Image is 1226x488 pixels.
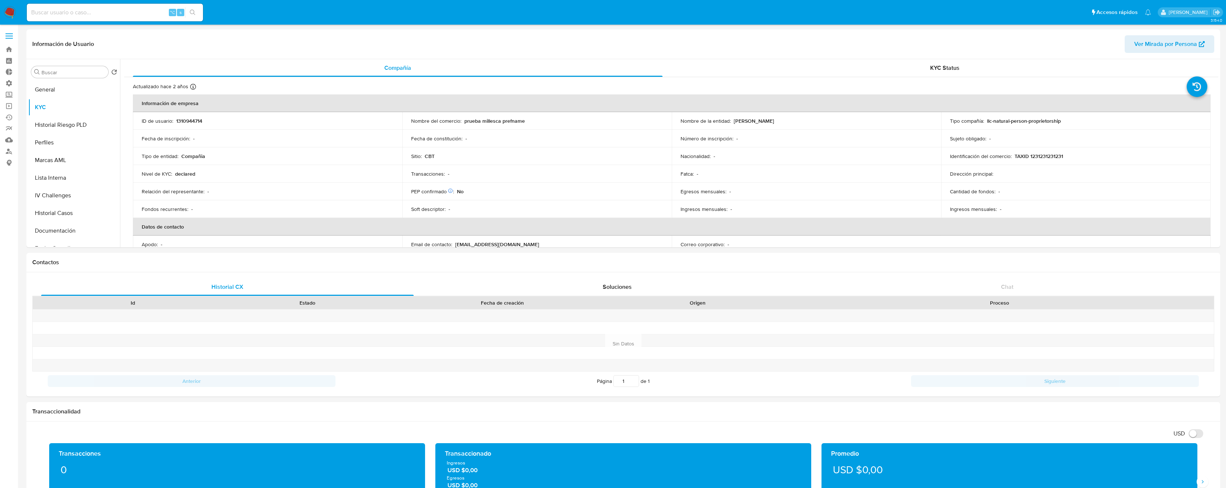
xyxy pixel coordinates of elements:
span: Historial CX [211,283,243,291]
p: Fatca : [681,171,694,177]
button: General [28,81,120,98]
p: - [697,171,698,177]
p: - [207,188,209,195]
p: 1310944714 [176,118,202,124]
p: Compañia [181,153,205,159]
button: Ver Mirada por Persona [1125,35,1214,53]
p: - [448,171,449,177]
button: KYC [28,98,120,116]
span: Ver Mirada por Persona [1134,35,1197,53]
a: Salir [1213,8,1220,16]
div: Origen [616,299,780,306]
p: - [728,241,729,248]
p: [PERSON_NAME] [734,118,774,124]
h1: Contactos [32,259,1214,266]
button: search-icon [185,7,200,18]
span: 1 [648,377,650,385]
span: Página de [597,375,650,387]
button: Documentación [28,222,120,240]
div: Estado [225,299,390,306]
p: No [457,188,464,195]
p: Email de contacto : [411,241,452,248]
p: - [729,188,731,195]
p: Nombre de la entidad : [681,118,731,124]
div: Proceso [790,299,1209,306]
p: Soft descriptor : [411,206,446,212]
p: Número de inscripción : [681,135,733,142]
p: Transacciones : [411,171,445,177]
p: TAXID 1231231231231 [1015,153,1063,159]
button: Anterior [48,375,335,387]
p: Relación del representante : [142,188,204,195]
p: Fecha de constitución : [411,135,463,142]
span: Chat [1001,283,1013,291]
span: Soluciones [603,283,632,291]
p: prueba millesca prefname [464,118,525,124]
button: Siguiente [911,375,1199,387]
h1: Información de Usuario [32,40,94,48]
p: Ingresos mensuales : [950,206,997,212]
p: - [989,135,991,142]
p: - [161,241,162,248]
button: Buscar [34,69,40,75]
th: Información de empresa [133,94,1211,112]
span: s [179,9,182,16]
p: Apodo : [142,241,158,248]
a: Notificaciones [1145,9,1151,15]
p: CBT [425,153,435,159]
p: - [465,135,467,142]
p: Egresos mensuales : [681,188,726,195]
button: Volver al orden por defecto [111,69,117,77]
p: Nacionalidad : [681,153,711,159]
div: Id [51,299,215,306]
div: Fecha de creación [400,299,605,306]
button: Marcas AML [28,151,120,169]
p: PEP confirmado : [411,188,454,195]
p: [EMAIL_ADDRESS][DOMAIN_NAME] [455,241,539,248]
p: Tipo compañía : [950,118,984,124]
button: Fecha Compliant [28,240,120,257]
p: - [730,206,732,212]
p: - [714,153,715,159]
p: Correo corporativo : [681,241,725,248]
p: Sujeto obligado : [950,135,986,142]
p: - [449,206,450,212]
p: Ingresos mensuales : [681,206,728,212]
p: - [191,206,193,212]
p: Nivel de KYC : [142,171,172,177]
span: ⌥ [170,9,175,16]
p: Nombre del comercio : [411,118,461,124]
span: Accesos rápidos [1096,8,1138,16]
p: Fondos recurrentes : [142,206,188,212]
p: Fecha de inscripción : [142,135,190,142]
p: Identificación del comercio : [950,153,1012,159]
p: Tipo de entidad : [142,153,178,159]
p: federico.luaces@mercadolibre.com [1169,9,1210,16]
span: KYC Status [930,64,960,72]
p: - [736,135,738,142]
p: llc-natural-person-proprietorship [987,118,1061,124]
span: Compañía [384,64,411,72]
button: Perfiles [28,134,120,151]
th: Datos de contacto [133,218,1211,236]
button: IV Challenges [28,187,120,204]
p: Sitio : [411,153,422,159]
p: - [193,135,195,142]
p: declared [175,171,195,177]
p: Actualizado hace 2 años [133,83,188,90]
button: Historial Casos [28,204,120,222]
h1: Transaccionalidad [32,408,1214,415]
p: Cantidad de fondos : [950,188,995,195]
p: - [998,188,1000,195]
button: Lista Interna [28,169,120,187]
input: Buscar usuario o caso... [27,8,203,17]
p: - [1000,206,1001,212]
button: Historial Riesgo PLD [28,116,120,134]
p: ID de usuario : [142,118,173,124]
p: Dirección principal : [950,171,993,177]
input: Buscar [41,69,105,76]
